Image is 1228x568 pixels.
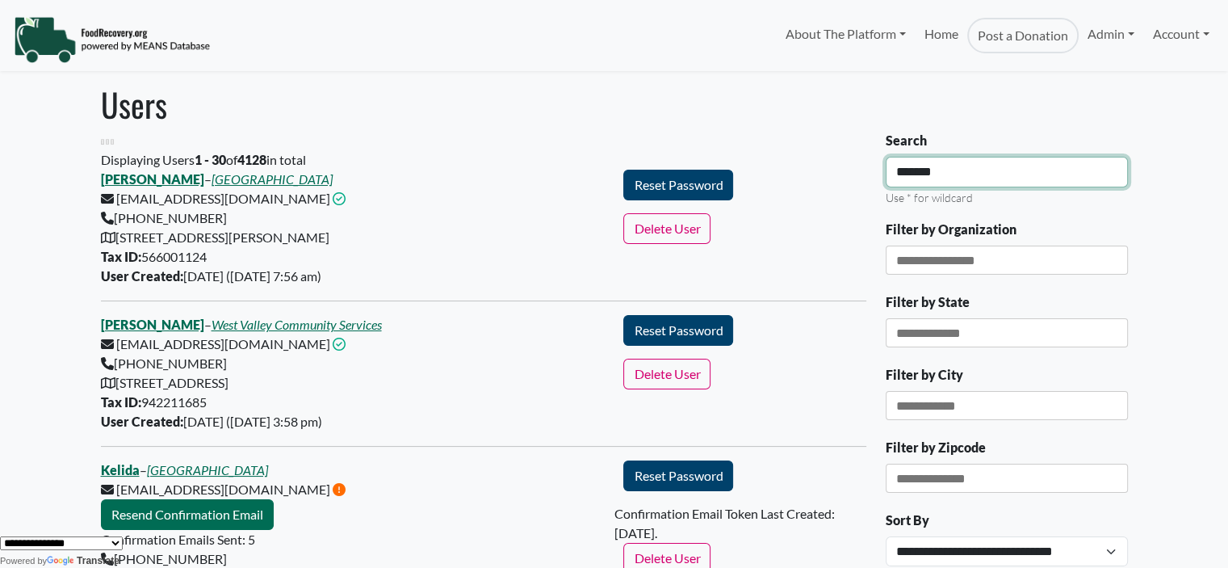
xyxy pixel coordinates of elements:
[623,213,710,244] button: Delete User
[101,414,183,429] b: User Created:
[195,152,226,167] b: 1 - 30
[1079,18,1143,50] a: Admin
[623,315,733,346] button: Reset Password
[333,338,346,351] i: This email address is confirmed.
[91,315,614,431] div: – [EMAIL_ADDRESS][DOMAIN_NAME] [PHONE_NUMBER] [STREET_ADDRESS] 942211685 [DATE] ([DATE] 3:58 pm)
[886,292,970,312] label: Filter by State
[623,359,710,389] button: Delete User
[333,192,346,205] i: This email address is confirmed.
[91,170,614,286] div: – [EMAIL_ADDRESS][DOMAIN_NAME] [PHONE_NUMBER] [STREET_ADDRESS][PERSON_NAME] 566001124 [DATE] ([DA...
[1144,18,1218,50] a: Account
[101,85,1128,124] h1: Users
[623,170,733,200] button: Reset Password
[47,556,77,567] img: Google Translate
[47,555,119,566] a: Translate
[101,171,204,187] a: [PERSON_NAME]
[101,317,204,332] a: [PERSON_NAME]
[237,152,266,167] b: 4128
[886,220,1016,239] label: Filter by Organization
[886,191,973,204] small: Use * for wildcard
[886,511,929,530] label: Sort By
[101,249,141,264] b: Tax ID:
[967,18,1079,53] a: Post a Donation
[886,131,927,150] label: Search
[101,268,183,284] b: User Created:
[101,394,141,410] b: Tax ID:
[915,18,966,53] a: Home
[101,499,274,530] button: Resend Confirmation Email
[333,483,346,496] i: This email address is not yet confirmed.
[886,438,986,457] label: Filter by Zipcode
[777,18,915,50] a: About The Platform
[614,504,875,543] div: Confirmation Email Token Last Created: [DATE].
[147,462,268,478] a: [GEOGRAPHIC_DATA]
[886,365,963,385] label: Filter by City
[101,462,140,478] a: Kelida
[623,461,733,491] button: Reset Password
[212,317,382,332] a: West Valley Community Services
[212,171,333,187] a: [GEOGRAPHIC_DATA]
[14,15,210,64] img: NavigationLogo_FoodRecovery-91c16205cd0af1ed486a0f1a7774a6544ea792ac00100771e7dd3ec7c0e58e41.png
